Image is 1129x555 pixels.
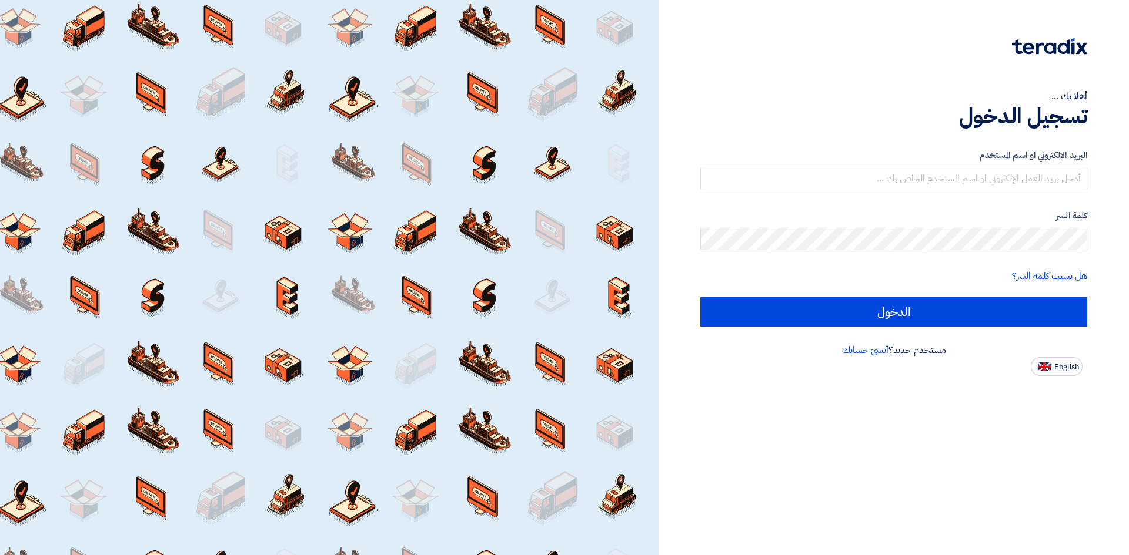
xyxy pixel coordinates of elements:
input: أدخل بريد العمل الإلكتروني او اسم المستخدم الخاص بك ... [700,167,1087,190]
label: البريد الإلكتروني او اسم المستخدم [700,149,1087,162]
img: en-US.png [1038,362,1051,371]
h1: تسجيل الدخول [700,103,1087,129]
span: English [1054,363,1079,371]
button: English [1031,357,1083,376]
a: هل نسيت كلمة السر؟ [1012,269,1087,283]
label: كلمة السر [700,209,1087,223]
div: أهلا بك ... [700,89,1087,103]
a: أنشئ حسابك [842,343,888,357]
div: مستخدم جديد؟ [700,343,1087,357]
img: Teradix logo [1012,38,1087,55]
input: الدخول [700,297,1087,327]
